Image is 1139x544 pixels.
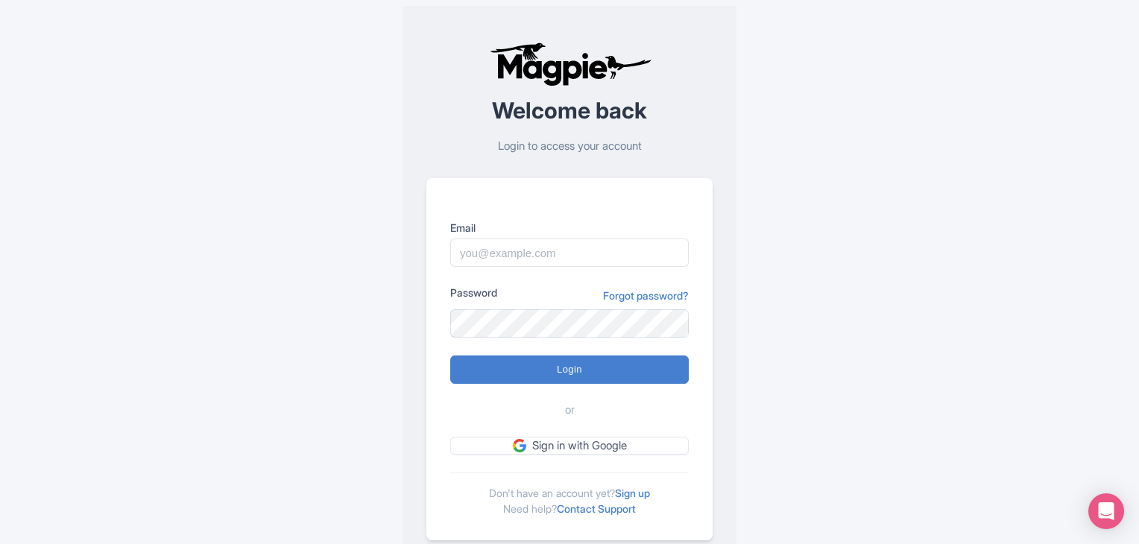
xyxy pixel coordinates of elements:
[603,288,689,303] a: Forgot password?
[426,138,713,155] p: Login to access your account
[450,472,689,516] div: Don't have an account yet? Need help?
[450,355,689,384] input: Login
[450,437,689,455] a: Sign in with Google
[615,487,650,499] a: Sign up
[450,238,689,267] input: you@example.com
[426,98,713,123] h2: Welcome back
[1088,493,1124,529] div: Open Intercom Messenger
[513,439,526,452] img: google.svg
[450,285,497,300] label: Password
[486,42,654,86] img: logo-ab69f6fb50320c5b225c76a69d11143b.png
[450,220,689,235] label: Email
[557,502,636,515] a: Contact Support
[565,402,575,419] span: or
